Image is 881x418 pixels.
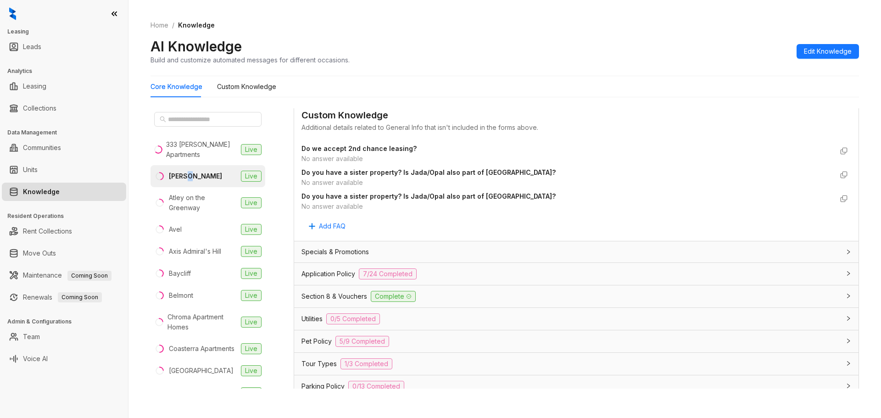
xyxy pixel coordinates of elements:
li: Units [2,161,126,179]
span: Live [241,246,262,257]
div: Baycliff [169,268,191,279]
span: Live [241,268,262,279]
span: Live [241,317,262,328]
span: Live [241,365,262,376]
li: Team [2,328,126,346]
div: No answer available [301,154,833,164]
div: Avel [169,224,182,234]
h3: Data Management [7,128,128,137]
li: Leads [2,38,126,56]
span: Live [241,224,262,235]
span: Section 8 & Vouchers [301,291,367,301]
span: 7/24 Completed [359,268,417,279]
div: Build and customize automated messages for different occasions. [151,55,350,65]
span: collapsed [846,316,851,321]
a: Collections [23,99,56,117]
a: Knowledge [23,183,60,201]
span: 5/9 Completed [335,336,389,347]
strong: Do you have a sister property? Is Jada/Opal also part of [GEOGRAPHIC_DATA]? [301,168,556,176]
div: Pet Policy5/9 Completed [294,330,859,352]
div: Core Knowledge [151,82,202,92]
div: Tour Types1/3 Completed [294,353,859,375]
span: Edit Knowledge [804,46,852,56]
span: collapsed [846,383,851,389]
span: Coming Soon [67,271,112,281]
strong: Do we accept 2nd chance leasing? [301,145,417,152]
button: Edit Knowledge [797,44,859,59]
a: Leasing [23,77,46,95]
a: RenewalsComing Soon [23,288,102,307]
div: Section 8 & VouchersComplete [294,285,859,307]
strong: Do you have a sister property? Is Jada/Opal also part of [GEOGRAPHIC_DATA]? [301,192,556,200]
div: [PERSON_NAME] [169,171,222,181]
span: Live [241,197,262,208]
li: Maintenance [2,266,126,284]
span: Specials & Promotions [301,247,369,257]
a: Move Outs [23,244,56,262]
span: Add FAQ [319,221,346,231]
li: Collections [2,99,126,117]
span: collapsed [846,338,851,344]
span: 0/13 Completed [348,381,404,392]
div: Chroma Apartment Homes [167,312,237,332]
h3: Resident Operations [7,212,128,220]
span: collapsed [846,271,851,276]
a: Team [23,328,40,346]
div: Coasterra Apartments [169,344,234,354]
div: Specials & Promotions [294,241,859,262]
button: Add FAQ [301,219,353,234]
h3: Admin & Configurations [7,318,128,326]
a: Voice AI [23,350,48,368]
div: Custom Knowledge [301,108,851,123]
span: collapsed [846,293,851,299]
div: [GEOGRAPHIC_DATA] [169,366,234,376]
span: Live [241,171,262,182]
span: collapsed [846,249,851,255]
a: Rent Collections [23,222,72,240]
div: Custom Knowledge [217,82,276,92]
div: Utilities0/5 Completed [294,308,859,330]
span: Live [241,387,262,398]
div: Parking Policy0/13 Completed [294,375,859,397]
span: search [160,116,166,123]
div: Belmont [169,290,193,301]
span: 1/3 Completed [340,358,392,369]
div: Additional details related to General Info that isn't included in the forms above. [301,123,851,133]
a: Home [149,20,170,30]
li: Knowledge [2,183,126,201]
li: Rent Collections [2,222,126,240]
div: [GEOGRAPHIC_DATA] [169,388,234,398]
span: Live [241,144,262,155]
h3: Leasing [7,28,128,36]
div: Axis Admiral's Hill [169,246,221,256]
h3: Analytics [7,67,128,75]
li: / [172,20,174,30]
li: Communities [2,139,126,157]
h2: AI Knowledge [151,38,242,55]
span: Application Policy [301,269,355,279]
span: Live [241,290,262,301]
span: Live [241,343,262,354]
span: Tour Types [301,359,337,369]
span: Utilities [301,314,323,324]
div: Atley on the Greenway [169,193,237,213]
img: logo [9,7,16,20]
span: Complete [371,291,416,302]
a: Communities [23,139,61,157]
li: Move Outs [2,244,126,262]
li: Renewals [2,288,126,307]
li: Voice AI [2,350,126,368]
span: Pet Policy [301,336,332,346]
div: Application Policy7/24 Completed [294,263,859,285]
span: Coming Soon [58,292,102,302]
a: Units [23,161,38,179]
li: Leasing [2,77,126,95]
div: No answer available [301,201,833,212]
a: Leads [23,38,41,56]
span: 0/5 Completed [326,313,380,324]
span: collapsed [846,361,851,366]
div: No answer available [301,178,833,188]
span: Parking Policy [301,381,345,391]
span: Knowledge [178,21,215,29]
div: 333 [PERSON_NAME] Apartments [166,139,237,160]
